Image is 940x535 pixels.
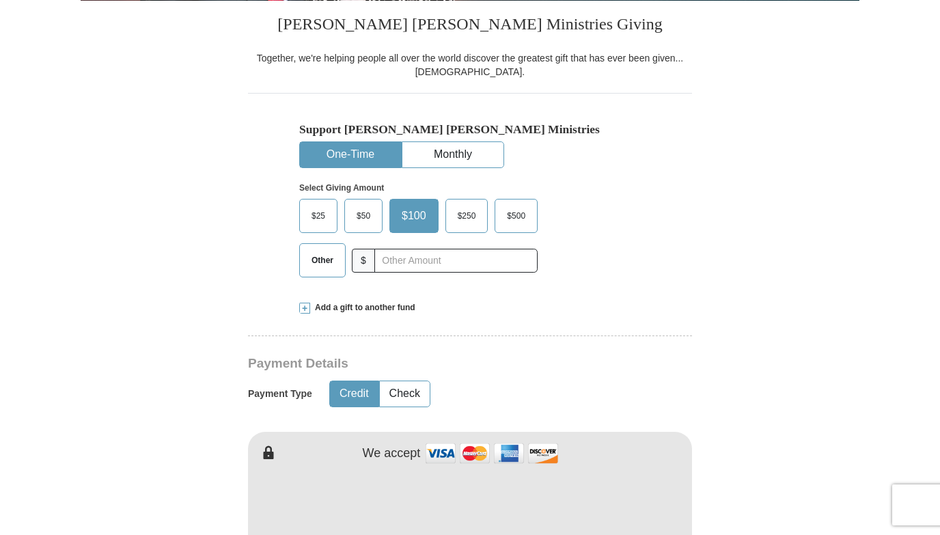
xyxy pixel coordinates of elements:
button: Monthly [402,142,503,167]
input: Other Amount [374,249,538,273]
h5: Payment Type [248,388,312,400]
span: $100 [395,206,433,226]
strong: Select Giving Amount [299,183,384,193]
h4: We accept [363,446,421,461]
span: Add a gift to another fund [310,302,415,314]
img: credit cards accepted [424,439,560,468]
span: Other [305,250,340,271]
div: Together, we're helping people all over the world discover the greatest gift that has ever been g... [248,51,692,79]
h3: Payment Details [248,356,596,372]
button: Credit [330,381,378,407]
button: Check [380,381,430,407]
button: One-Time [300,142,401,167]
span: $250 [451,206,483,226]
span: $50 [350,206,377,226]
h5: Support [PERSON_NAME] [PERSON_NAME] Ministries [299,122,641,137]
span: $ [352,249,375,273]
span: $500 [500,206,532,226]
h3: [PERSON_NAME] [PERSON_NAME] Ministries Giving [248,1,692,51]
span: $25 [305,206,332,226]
